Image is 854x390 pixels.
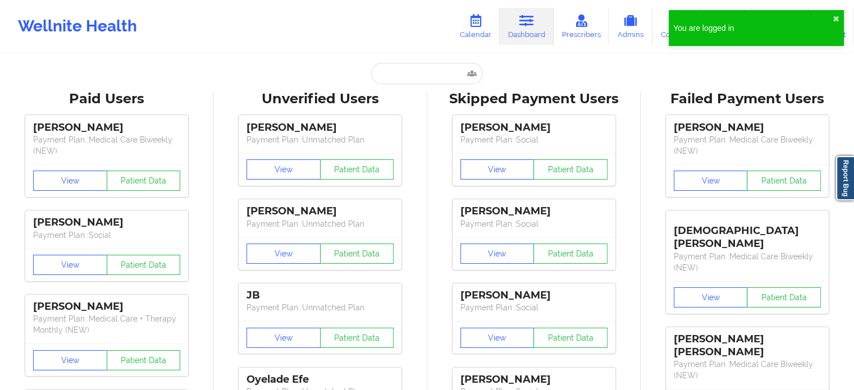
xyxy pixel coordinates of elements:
[460,244,535,264] button: View
[500,8,554,45] a: Dashboard
[33,216,180,229] div: [PERSON_NAME]
[674,251,821,273] p: Payment Plan : Medical Care Biweekly (NEW)
[649,90,846,108] div: Failed Payment Users
[652,8,699,45] a: Coaches
[8,90,205,108] div: Paid Users
[747,171,821,191] button: Patient Data
[674,287,748,308] button: View
[674,121,821,134] div: [PERSON_NAME]
[833,15,839,24] button: close
[246,289,394,302] div: JB
[460,289,608,302] div: [PERSON_NAME]
[533,244,608,264] button: Patient Data
[460,218,608,230] p: Payment Plan : Social
[320,159,394,180] button: Patient Data
[836,156,854,200] a: Report Bug
[33,350,107,370] button: View
[674,333,821,359] div: [PERSON_NAME] [PERSON_NAME]
[435,90,633,108] div: Skipped Payment Users
[320,244,394,264] button: Patient Data
[246,121,394,134] div: [PERSON_NAME]
[674,359,821,381] p: Payment Plan : Medical Care Biweekly (NEW)
[609,8,652,45] a: Admins
[246,218,394,230] p: Payment Plan : Unmatched Plan
[460,373,608,386] div: [PERSON_NAME]
[33,171,107,191] button: View
[107,255,181,275] button: Patient Data
[107,171,181,191] button: Patient Data
[674,134,821,157] p: Payment Plan : Medical Care Biweekly (NEW)
[674,171,748,191] button: View
[460,302,608,313] p: Payment Plan : Social
[747,287,821,308] button: Patient Data
[460,159,535,180] button: View
[246,244,321,264] button: View
[460,328,535,348] button: View
[673,22,833,34] div: You are logged in
[246,328,321,348] button: View
[320,328,394,348] button: Patient Data
[451,8,500,45] a: Calendar
[674,216,821,250] div: [DEMOGRAPHIC_DATA][PERSON_NAME]
[33,313,180,336] p: Payment Plan : Medical Care + Therapy Monthly (NEW)
[221,90,419,108] div: Unverified Users
[533,328,608,348] button: Patient Data
[554,8,609,45] a: Prescribers
[460,205,608,218] div: [PERSON_NAME]
[246,134,394,145] p: Payment Plan : Unmatched Plan
[33,134,180,157] p: Payment Plan : Medical Care Biweekly (NEW)
[33,230,180,241] p: Payment Plan : Social
[533,159,608,180] button: Patient Data
[246,373,394,386] div: Oyelade Efe
[33,300,180,313] div: [PERSON_NAME]
[460,134,608,145] p: Payment Plan : Social
[107,350,181,370] button: Patient Data
[246,205,394,218] div: [PERSON_NAME]
[33,255,107,275] button: View
[33,121,180,134] div: [PERSON_NAME]
[460,121,608,134] div: [PERSON_NAME]
[246,302,394,313] p: Payment Plan : Unmatched Plan
[246,159,321,180] button: View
